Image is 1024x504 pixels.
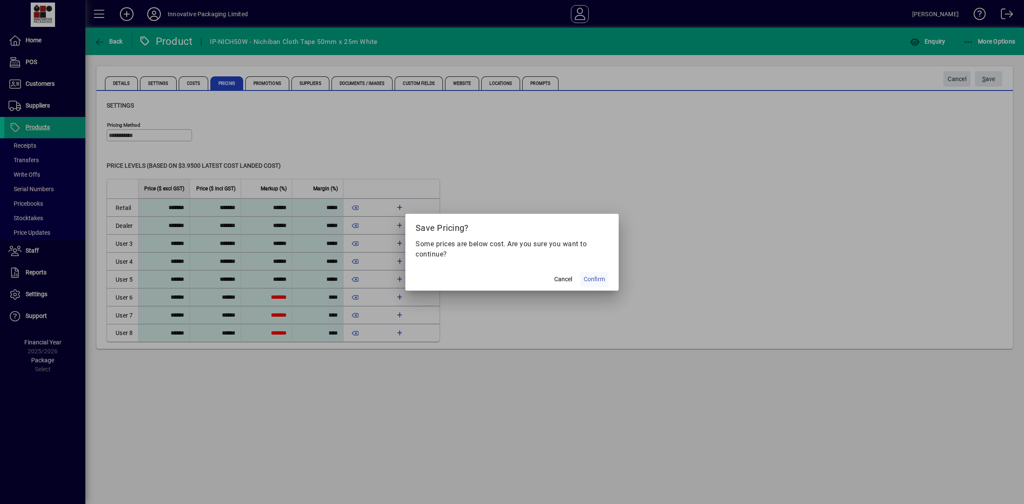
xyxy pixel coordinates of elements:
span: Confirm [584,275,605,284]
span: Cancel [554,275,572,284]
button: Confirm [580,272,608,287]
p: Some prices are below cost. Are you sure you want to continue? [416,239,608,259]
h2: Save Pricing? [405,214,619,239]
button: Cancel [550,272,577,287]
